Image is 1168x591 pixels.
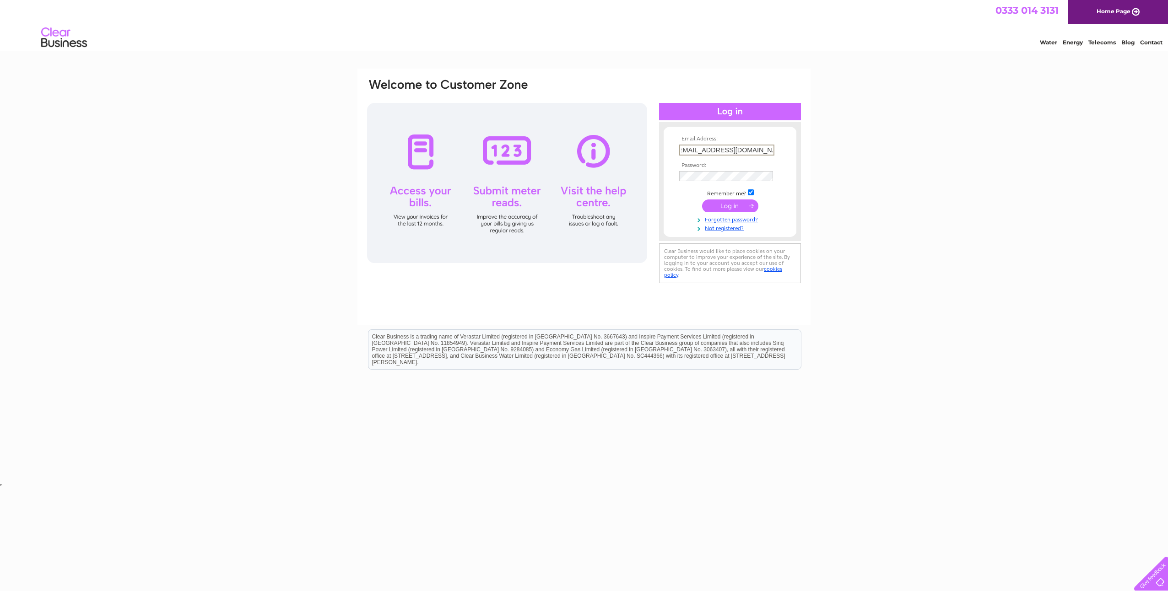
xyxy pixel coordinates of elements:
a: Forgotten password? [679,215,783,223]
img: logo.png [41,24,87,52]
a: Telecoms [1088,39,1116,46]
a: Not registered? [679,223,783,232]
a: Energy [1063,39,1083,46]
a: Contact [1140,39,1163,46]
div: Clear Business is a trading name of Verastar Limited (registered in [GEOGRAPHIC_DATA] No. 3667643... [368,5,801,44]
a: Blog [1121,39,1135,46]
div: Clear Business would like to place cookies on your computer to improve your experience of the sit... [659,243,801,283]
a: Water [1040,39,1057,46]
th: Email Address: [677,136,783,142]
input: Submit [702,199,758,212]
a: cookies policy [664,266,782,278]
th: Password: [677,162,783,169]
td: Remember me? [677,188,783,197]
a: 0333 014 3131 [995,5,1059,16]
